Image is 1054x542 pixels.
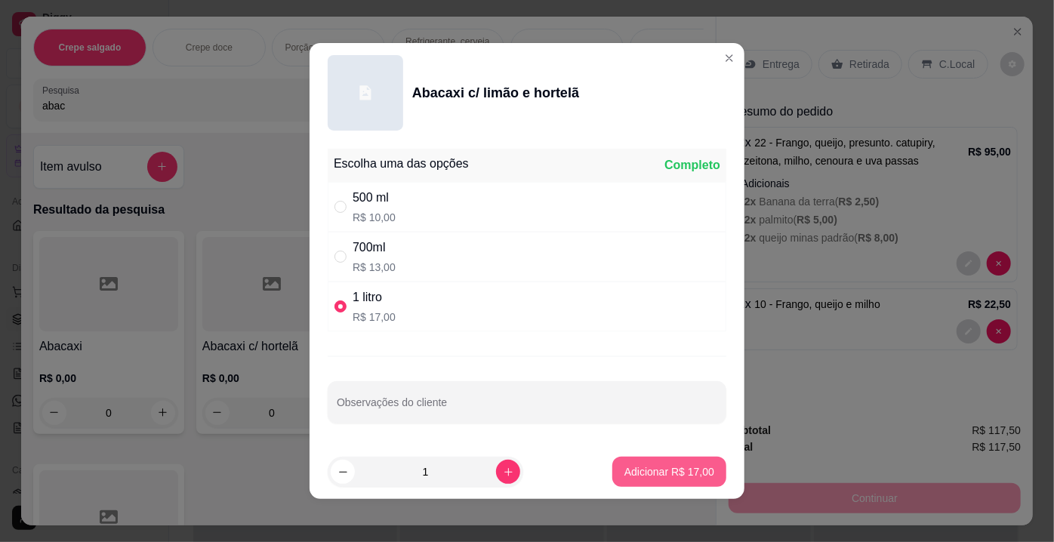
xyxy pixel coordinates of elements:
button: decrease-product-quantity [331,460,355,484]
p: Adicionar R$ 17,00 [624,464,714,479]
div: Completo [664,156,720,174]
button: Adicionar R$ 17,00 [612,457,726,487]
div: Escolha uma das opções [334,155,469,173]
button: Close [717,46,741,70]
div: Abacaxi c/ limão e hortelã [412,82,579,103]
button: increase-product-quantity [496,460,520,484]
p: R$ 10,00 [353,210,396,225]
div: 700ml [353,239,396,257]
div: 1 litro [353,288,396,306]
p: R$ 17,00 [353,309,396,325]
input: Observações do cliente [337,401,717,416]
div: 500 ml [353,189,396,207]
p: R$ 13,00 [353,260,396,275]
